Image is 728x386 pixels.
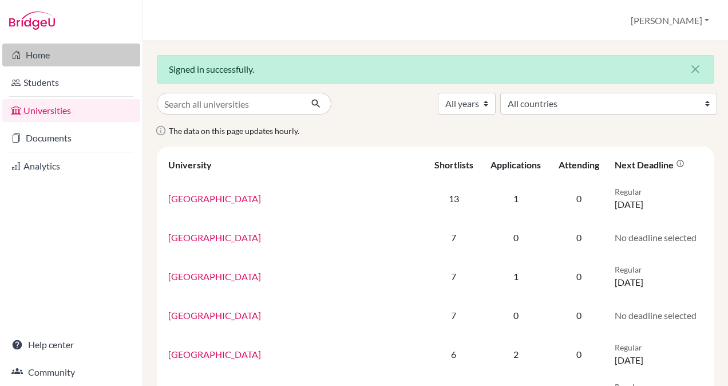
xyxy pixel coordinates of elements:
[490,159,541,170] div: Applications
[482,218,550,257] td: 0
[2,99,140,122] a: Universities
[169,126,299,136] span: The data on this page updates hourly.
[550,218,608,257] td: 0
[2,333,140,356] a: Help center
[168,310,261,321] a: [GEOGRAPHIC_DATA]
[157,55,714,84] div: Signed in successfully.
[168,271,261,282] a: [GEOGRAPHIC_DATA]
[426,296,482,334] td: 7
[689,62,702,76] i: close
[157,93,302,115] input: Search all universities
[426,179,482,218] td: 13
[426,334,482,374] td: 6
[550,334,608,374] td: 0
[482,179,550,218] td: 1
[2,155,140,178] a: Analytics
[168,193,261,204] a: [GEOGRAPHIC_DATA]
[615,186,703,198] p: Regular
[2,71,140,94] a: Students
[608,257,710,296] td: [DATE]
[426,257,482,296] td: 7
[161,151,426,179] th: University
[677,56,714,83] button: Close
[9,11,55,30] img: Bridge-U
[559,159,599,170] div: Attending
[550,257,608,296] td: 0
[482,296,550,334] td: 0
[482,257,550,296] td: 1
[168,232,261,243] a: [GEOGRAPHIC_DATA]
[426,218,482,257] td: 7
[550,296,608,334] td: 0
[434,159,473,170] div: Shortlists
[2,127,140,149] a: Documents
[2,44,140,66] a: Home
[615,263,703,275] p: Regular
[2,361,140,384] a: Community
[608,334,710,374] td: [DATE]
[615,341,703,353] p: Regular
[608,179,710,218] td: [DATE]
[550,179,608,218] td: 0
[626,10,714,31] button: [PERSON_NAME]
[615,232,697,243] span: No deadline selected
[168,349,261,360] a: [GEOGRAPHIC_DATA]
[615,159,685,170] div: Next deadline
[482,334,550,374] td: 2
[615,310,697,321] span: No deadline selected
